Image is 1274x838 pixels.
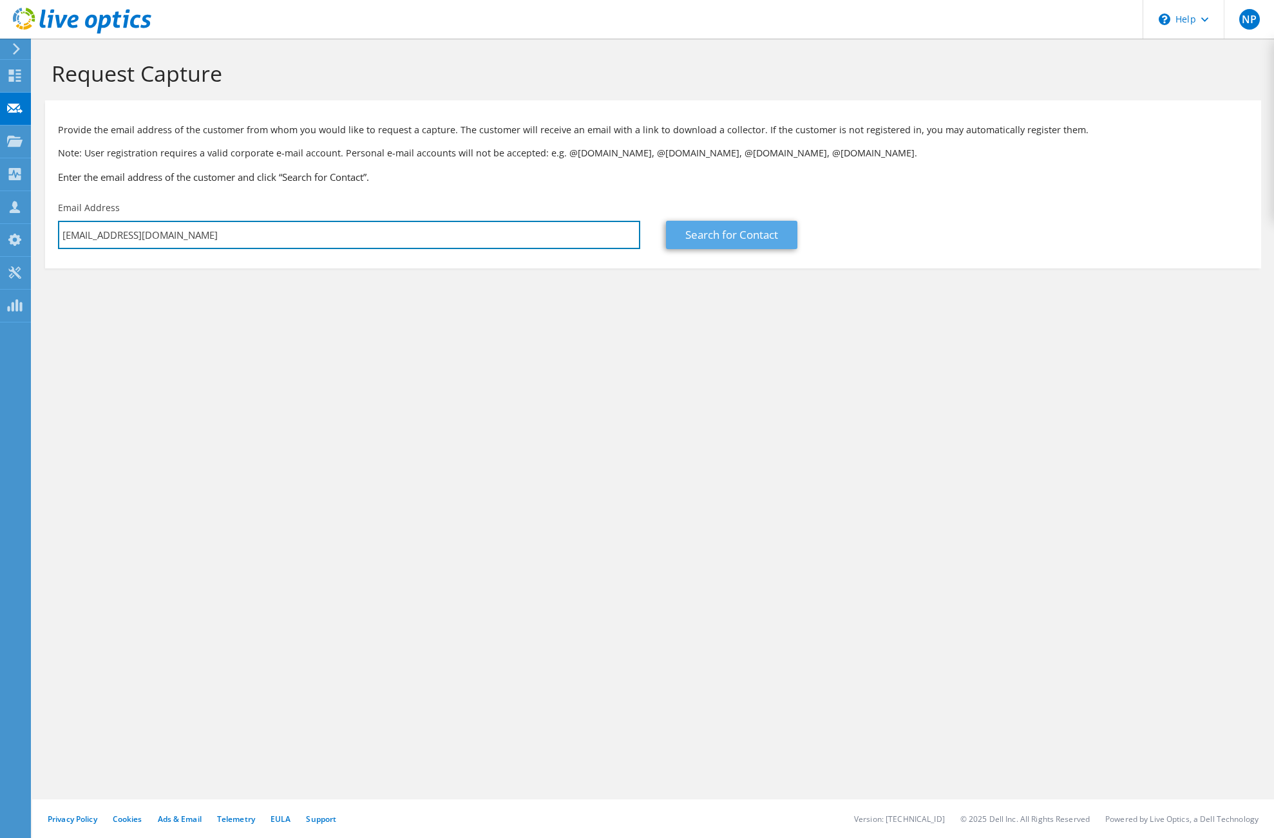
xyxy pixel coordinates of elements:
[58,170,1248,184] h3: Enter the email address of the customer and click “Search for Contact”.
[58,146,1248,160] p: Note: User registration requires a valid corporate e-mail account. Personal e-mail accounts will ...
[58,123,1248,137] p: Provide the email address of the customer from whom you would like to request a capture. The cust...
[1239,9,1260,30] span: NP
[58,201,120,214] label: Email Address
[113,814,142,824] a: Cookies
[52,60,1248,87] h1: Request Capture
[158,814,202,824] a: Ads & Email
[1105,814,1259,824] li: Powered by Live Optics, a Dell Technology
[306,814,336,824] a: Support
[960,814,1090,824] li: © 2025 Dell Inc. All Rights Reserved
[217,814,255,824] a: Telemetry
[854,814,945,824] li: Version: [TECHNICAL_ID]
[666,221,797,249] a: Search for Contact
[1159,14,1170,25] svg: \n
[271,814,290,824] a: EULA
[48,814,97,824] a: Privacy Policy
